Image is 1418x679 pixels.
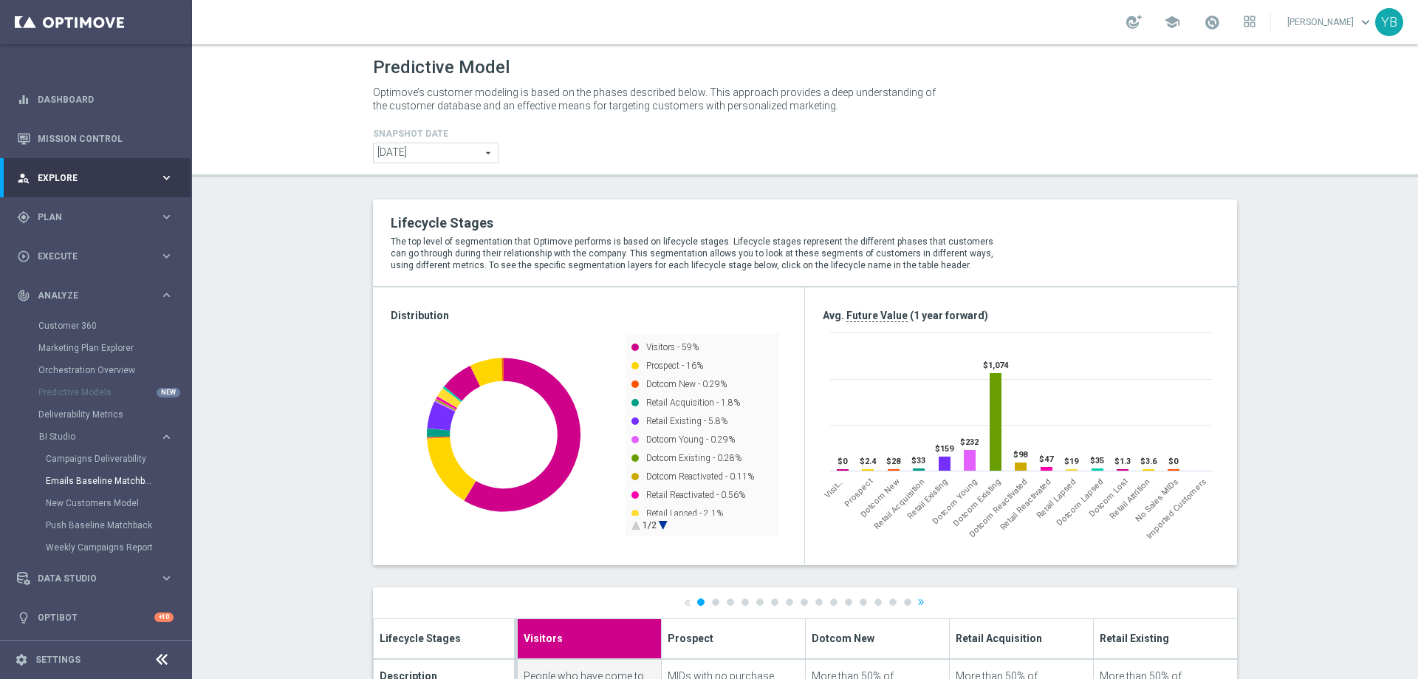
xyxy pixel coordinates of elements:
[646,342,699,352] text: Visitors - 59%
[951,477,1003,528] span: Dotcom Existing
[16,612,174,624] button: lightbulb Optibot +10
[860,457,877,466] text: $2.4
[858,477,901,519] span: Dotcom New
[1357,14,1374,30] span: keyboard_arrow_down
[904,598,911,606] a: 15
[35,655,81,664] a: Settings
[646,471,754,482] text: Dotcom Reactivated - 0.11%
[46,492,191,514] div: New Customers Model
[38,213,160,222] span: Plan
[524,629,563,645] span: Visitors
[17,572,160,585] div: Data Studio
[38,574,160,583] span: Data Studio
[46,470,191,492] div: Emails Baseline Matchback
[872,477,927,531] span: Retail Acquisition
[1090,456,1104,465] text: $35
[154,613,174,622] div: +10
[646,508,723,519] text: Retail Lapsed - 2.1%
[39,432,160,441] div: BI Studio
[983,361,1009,370] text: $1,074
[843,477,875,509] span: Prospect
[756,598,764,606] a: 5
[905,477,950,521] span: Retail Existing
[16,94,174,106] button: equalizer Dashboard
[646,397,740,408] text: Retail Acquisition - 1.8%
[1114,457,1131,466] text: $1.3
[1055,477,1106,528] span: Dotcom Lapsed
[846,310,908,322] span: Future Value
[38,426,191,559] div: BI Studio
[16,250,174,262] button: play_circle_outline Execute keyboard_arrow_right
[697,598,705,606] a: 1
[38,119,174,158] a: Mission Control
[1109,477,1153,521] span: Retail Attrition
[1100,629,1169,645] span: Retail Existing
[46,497,154,509] a: New Customers Model
[46,448,191,470] div: Campaigns Deliverability
[646,416,727,426] text: Retail Existing - 5.8%
[646,361,703,371] text: Prospect - 16%
[771,598,778,606] a: 6
[17,211,160,224] div: Plan
[646,434,735,445] text: Dotcom Young - 0.29%
[17,171,160,185] div: Explore
[16,573,174,584] div: Data Studio keyboard_arrow_right
[1035,477,1078,520] span: Retail Lapsed
[1286,11,1375,33] a: [PERSON_NAME]keyboard_arrow_down
[373,86,942,112] p: Optimove’s customer modeling is based on the phases described below. This approach provides a dee...
[38,403,191,426] div: Deliverability Metrics
[1145,477,1209,541] span: Imported Customers
[38,364,154,376] a: Orchestration Overview
[39,432,145,441] span: BI Studio
[160,571,174,585] i: keyboard_arrow_right
[911,456,925,465] text: $33
[960,437,979,447] text: $232
[38,291,160,300] span: Analyze
[917,597,925,607] a: »
[160,430,174,444] i: keyboard_arrow_right
[38,409,154,420] a: Deliverability Metrics
[668,629,713,645] span: Prospect
[380,629,461,645] span: Lifecycle Stages
[46,536,191,559] div: Weekly Campaigns Report
[17,598,174,637] div: Optibot
[684,597,691,607] a: «
[712,598,719,606] a: 2
[391,236,1007,271] p: The top level of segmentation that Optimove performs is based on lifecycle stages. Lifecycle stag...
[823,310,844,321] span: Avg.
[910,310,988,321] span: (1 year forward)
[956,629,1042,645] span: Retail Acquisition
[16,172,174,184] button: person_search Explore keyboard_arrow_right
[17,171,30,185] i: person_search
[646,453,741,463] text: Dotcom Existing - 0.28%
[741,598,749,606] a: 4
[38,598,154,637] a: Optibot
[38,431,174,443] div: BI Studio keyboard_arrow_right
[38,359,191,381] div: Orchestration Overview
[391,309,787,322] h3: Distribution
[38,174,160,182] span: Explore
[1164,14,1180,30] span: school
[815,598,823,606] a: 9
[16,133,174,145] button: Mission Control
[391,214,1007,232] h2: Lifecycle Stages
[46,542,154,553] a: Weekly Campaigns Report
[160,171,174,185] i: keyboard_arrow_right
[16,290,174,301] button: track_changes Analyze keyboard_arrow_right
[786,598,793,606] a: 7
[1039,454,1054,464] text: $47
[46,519,154,531] a: Push Baseline Matchback
[1134,477,1181,524] span: No Sales MIDs
[46,475,154,487] a: Emails Baseline Matchback
[889,598,897,606] a: 14
[860,598,867,606] a: 12
[838,457,848,466] text: $0
[16,211,174,223] button: gps_fixed Plan keyboard_arrow_right
[935,444,954,454] text: $159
